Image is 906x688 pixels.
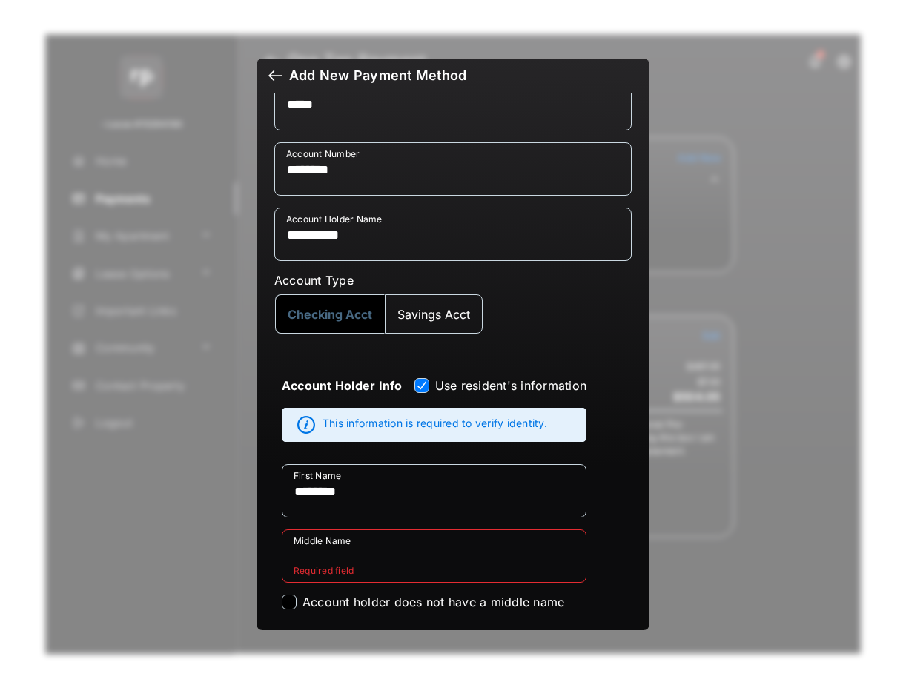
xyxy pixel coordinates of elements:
[302,595,564,609] label: Account holder does not have a middle name
[323,416,547,434] span: This information is required to verify identity.
[435,378,586,393] label: Use resident's information
[275,294,385,334] button: Checking Acct
[274,273,632,288] label: Account Type
[385,294,483,334] button: Savings Acct
[289,67,466,84] div: Add New Payment Method
[282,378,403,420] strong: Account Holder Info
